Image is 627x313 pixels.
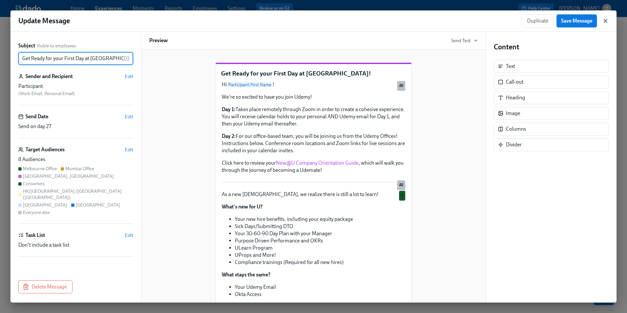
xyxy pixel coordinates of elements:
div: Text [494,60,609,73]
div: All [221,180,406,185]
div: Send DateEditSend on day 27 [18,113,133,138]
h1: Update Message [18,16,70,26]
h6: Preview [149,37,168,44]
h6: Sender and Recipient [25,73,73,80]
div: Divider [494,138,609,151]
div: 8 Audiences [18,156,133,163]
div: HK/[GEOGRAPHIC_DATA] /[GEOGRAPHIC_DATA] ([GEOGRAPHIC_DATA]) [23,188,133,201]
div: Don't include a task list [18,241,133,249]
h6: Target Audiences [25,146,65,153]
div: Text [506,63,515,70]
div: As a new [DEMOGRAPHIC_DATA], we realize there is still a lot to learn! What's new for U? Your new... [221,190,406,299]
div: Participant [18,83,133,90]
div: HiParticipant:First Name! We're so excited to have you join Udemy! Day 1:Takes place remotely thr... [221,80,406,174]
button: Delete Message [18,280,72,293]
div: Sender and RecipientEditParticipant (Work Email, Personal Email) [18,73,133,105]
h6: Task List [25,232,45,239]
div: [GEOGRAPHIC_DATA] [23,202,67,208]
div: Divider [506,141,522,148]
div: Used by all audiences [397,81,405,91]
div: Used by all audiences [397,180,405,190]
div: Used by Converters audience [399,191,405,201]
div: Call-out [494,75,609,89]
div: Send on day 27 [18,123,133,130]
div: [GEOGRAPHIC_DATA] [76,202,120,208]
div: Task ListEditDon't include a task list [18,232,133,257]
h4: Content [494,42,609,52]
div: Call-out [506,78,523,86]
div: Converters [23,181,45,187]
div: Target AudiencesEdit8 AudiencesMelbourne OfficeMumbai Office[GEOGRAPHIC_DATA], [GEOGRAPHIC_DATA]C... [18,146,133,224]
div: Melbourne Office [23,166,57,172]
div: Mumbai Office [65,166,94,172]
span: Save Message [561,18,592,24]
button: Edit [125,73,133,80]
button: Save Message [556,14,597,27]
h6: Send Date [25,113,48,120]
div: Heading [494,91,609,104]
button: Edit [125,113,133,120]
button: Send Test [451,37,478,44]
div: Image [494,107,609,120]
div: Columns [506,125,526,133]
div: Columns [494,123,609,136]
span: Duplicate [527,18,548,24]
div: Everyone else [23,209,50,216]
button: Duplicate [522,14,554,27]
label: Subject [18,42,35,49]
div: Image [506,110,520,117]
div: Heading [506,94,525,101]
span: Visible to employees [37,43,76,49]
div: [GEOGRAPHIC_DATA], [GEOGRAPHIC_DATA] [23,173,114,179]
button: Edit [125,232,133,239]
p: Get Ready for your First Day at [GEOGRAPHIC_DATA]! [221,69,406,78]
span: Delete Message [24,284,67,290]
svg: Insert text variable [124,56,129,61]
button: Edit [125,146,133,153]
span: ( Work Email, Personal Email ) [18,91,75,96]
